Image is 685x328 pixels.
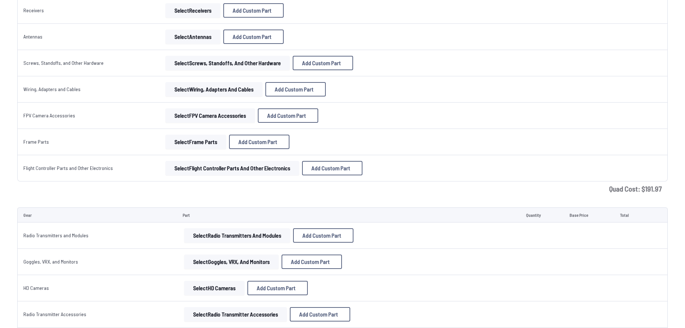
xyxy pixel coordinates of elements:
[165,135,226,149] button: SelectFrame Parts
[165,3,220,18] button: SelectReceivers
[17,181,668,196] td: Quad Cost: $ 191.97
[233,34,271,40] span: Add Custom Part
[23,112,75,118] a: FPV Camera Accessories
[520,207,564,223] td: Quantity
[184,228,290,243] button: SelectRadio Transmitters and Modules
[164,30,222,44] a: SelectAntennas
[183,255,280,269] a: SelectGoggles, VRX, and Monitors
[183,281,246,295] a: SelectHD Cameras
[184,307,287,322] button: SelectRadio Transmitter Accessories
[23,165,113,171] a: Flight Controller Parts and Other Electronics
[23,285,49,291] a: HD Cameras
[183,228,292,243] a: SelectRadio Transmitters and Modules
[17,207,177,223] td: Gear
[184,255,279,269] button: SelectGoggles, VRX, and Monitors
[302,60,341,66] span: Add Custom Part
[164,161,301,175] a: SelectFlight Controller Parts and Other Electronics
[233,8,271,13] span: Add Custom Part
[23,33,42,40] a: Antennas
[229,135,289,149] button: Add Custom Part
[165,161,299,175] button: SelectFlight Controller Parts and Other Electronics
[282,255,342,269] button: Add Custom Part
[247,281,308,295] button: Add Custom Part
[23,86,81,92] a: Wiring, Adapters and Cables
[223,30,284,44] button: Add Custom Part
[23,60,104,66] a: Screws, Standoffs, and Other Hardware
[183,307,288,322] a: SelectRadio Transmitter Accessories
[165,108,255,123] button: SelectFPV Camera Accessories
[299,311,338,317] span: Add Custom Part
[267,113,306,118] span: Add Custom Part
[23,7,44,13] a: Receivers
[564,207,614,223] td: Base Price
[257,285,296,291] span: Add Custom Part
[293,56,353,70] button: Add Custom Part
[293,228,353,243] button: Add Custom Part
[302,233,341,238] span: Add Custom Part
[275,86,314,92] span: Add Custom Part
[290,307,350,322] button: Add Custom Part
[164,135,228,149] a: SelectFrame Parts
[165,82,262,96] button: SelectWiring, Adapters and Cables
[165,30,220,44] button: SelectAntennas
[614,207,648,223] td: Total
[164,56,291,70] a: SelectScrews, Standoffs, and Other Hardware
[23,232,88,238] a: Radio Transmitters and Modules
[223,3,284,18] button: Add Custom Part
[164,82,264,96] a: SelectWiring, Adapters and Cables
[23,259,78,265] a: Goggles, VRX, and Monitors
[177,207,520,223] td: Part
[291,259,330,265] span: Add Custom Part
[265,82,326,96] button: Add Custom Part
[165,56,290,70] button: SelectScrews, Standoffs, and Other Hardware
[258,108,318,123] button: Add Custom Part
[184,281,245,295] button: SelectHD Cameras
[23,311,86,317] a: Radio Transmitter Accessories
[164,3,222,18] a: SelectReceivers
[164,108,256,123] a: SelectFPV Camera Accessories
[238,139,277,145] span: Add Custom Part
[23,139,49,145] a: Frame Parts
[311,165,350,171] span: Add Custom Part
[302,161,362,175] button: Add Custom Part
